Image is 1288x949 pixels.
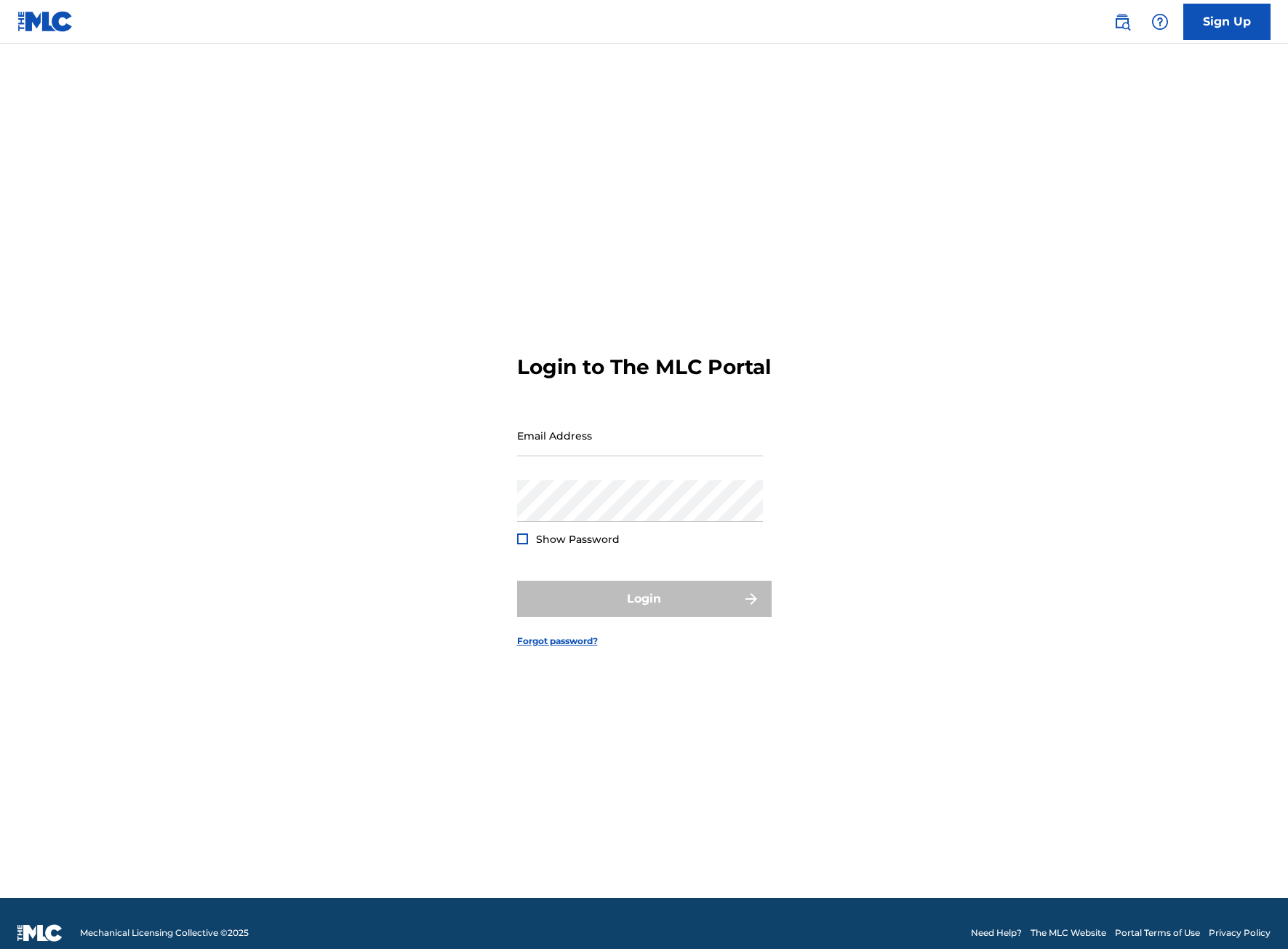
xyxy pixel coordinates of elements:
a: Portal Terms of Use [1115,926,1200,940]
span: Show Password [536,533,620,546]
a: Public Search [1108,7,1137,36]
a: Forgot password? [517,635,598,648]
a: The MLC Website [1031,926,1106,940]
span: Mechanical Licensing Collective © 2025 [80,926,249,940]
img: MLC Logo [17,11,73,32]
img: search [1113,13,1131,31]
img: help [1151,13,1169,31]
iframe: Chat Widget [1215,879,1288,949]
a: Sign Up [1183,4,1271,40]
a: Need Help? [971,926,1022,940]
a: Privacy Policy [1209,926,1271,940]
div: Help [1145,7,1175,36]
img: logo [17,924,63,942]
h3: Login to The MLC Portal [517,354,771,380]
